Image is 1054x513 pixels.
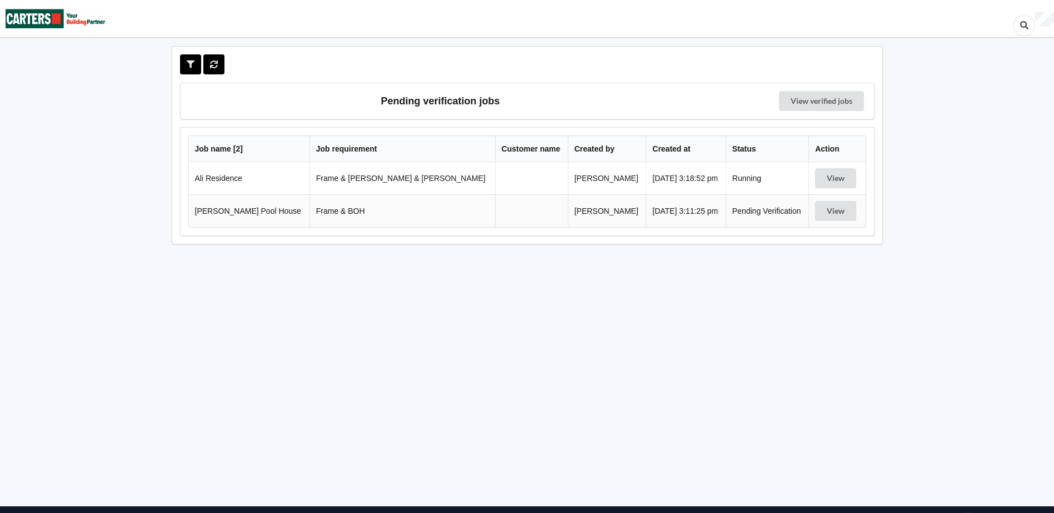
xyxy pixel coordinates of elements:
td: [PERSON_NAME] Pool House [189,194,309,227]
td: Running [726,162,808,194]
th: Customer name [495,136,568,162]
th: Job requirement [309,136,495,162]
img: Carters [6,1,106,37]
th: Action [808,136,865,162]
td: Pending Verification [726,194,808,227]
a: View [815,207,858,215]
div: User Profile [1035,12,1054,27]
td: [DATE] 3:18:52 pm [646,162,726,194]
th: Status [726,136,808,162]
th: Created at [646,136,726,162]
td: Ali Residence [189,162,309,194]
h3: Pending verification jobs [188,91,693,111]
button: View [815,168,856,188]
a: View verified jobs [779,91,864,111]
th: Created by [568,136,646,162]
td: [PERSON_NAME] [568,194,646,227]
th: Job name [ 2 ] [189,136,309,162]
td: Frame & [PERSON_NAME] & [PERSON_NAME] [309,162,495,194]
td: Frame & BOH [309,194,495,227]
td: [PERSON_NAME] [568,162,646,194]
td: [DATE] 3:11:25 pm [646,194,726,227]
button: View [815,201,856,221]
a: View [815,174,858,183]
